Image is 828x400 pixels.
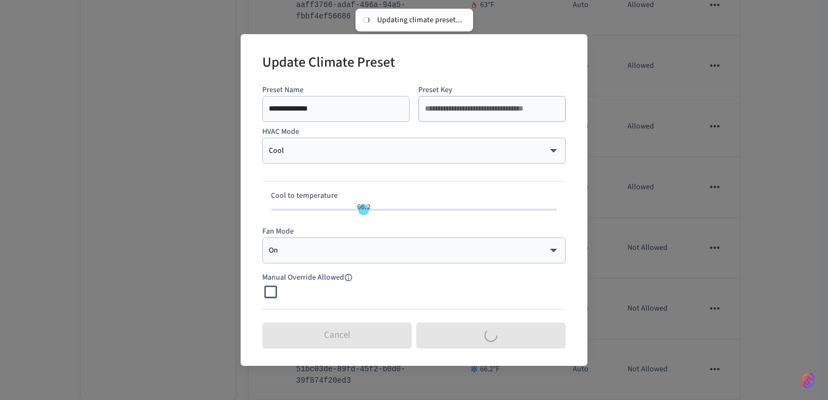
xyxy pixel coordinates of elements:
[262,272,374,283] span: This property is being deprecated. Consider using the schedule's override allowed property instead.
[377,15,462,25] div: Updating climate preset...
[357,202,371,212] span: 66.2
[269,145,559,156] div: Cool
[262,85,410,96] p: Preset Name
[262,126,566,138] p: HVAC Mode
[418,85,566,96] p: Preset Key
[262,226,566,237] p: Fan Mode
[271,190,557,202] p: Cool to temperature
[262,47,395,80] h2: Update Climate Preset
[269,245,559,256] div: On
[802,372,815,389] img: SeamLogoGradient.69752ec5.svg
